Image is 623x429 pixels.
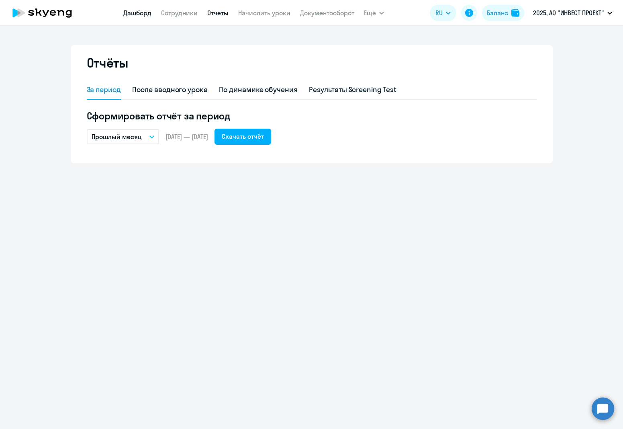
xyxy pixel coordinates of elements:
button: Прошлый месяц [87,129,159,144]
a: Начислить уроки [238,9,290,17]
div: После вводного урока [132,84,208,95]
div: Результаты Screening Test [309,84,396,95]
button: Скачать отчёт [214,129,271,145]
div: По динамике обучения [219,84,298,95]
button: 2025, АО "ИНВЕСТ ПРОЕКТ" [529,3,616,23]
a: Отчеты [207,9,229,17]
h2: Отчёты [87,55,129,71]
a: Сотрудники [161,9,198,17]
button: RU [430,5,456,21]
img: balance [511,9,519,17]
button: Балансbalance [482,5,524,21]
span: [DATE] — [DATE] [165,132,208,141]
p: Прошлый месяц [92,132,142,142]
div: Баланс [487,8,508,18]
button: Ещё [364,5,384,21]
p: 2025, АО "ИНВЕСТ ПРОЕКТ" [533,8,604,18]
span: Ещё [364,8,376,18]
span: RU [435,8,443,18]
div: За период [87,84,121,95]
a: Документооборот [300,9,354,17]
h5: Сформировать отчёт за период [87,109,537,122]
div: Скачать отчёт [222,131,264,141]
a: Дашборд [123,9,151,17]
